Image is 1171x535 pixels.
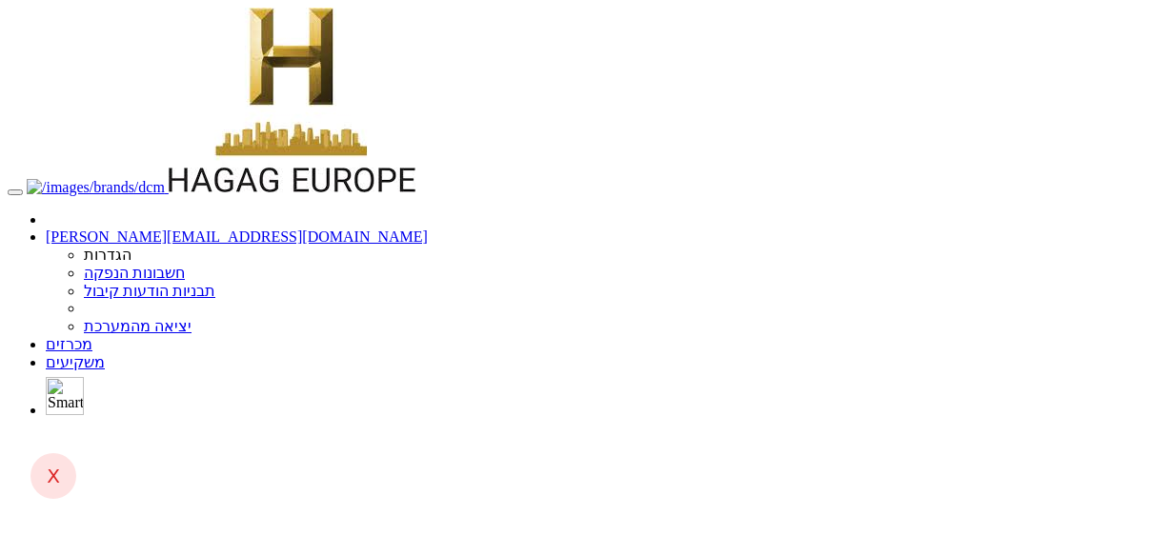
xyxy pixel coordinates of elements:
[27,179,165,196] img: /images/brands/dcm
[84,318,192,334] a: יציאה מהמערכת
[84,265,185,281] a: חשבונות הנפקה
[46,336,92,352] a: מכרזים
[46,377,84,415] img: SmartBull Logo
[169,8,415,192] img: Auction Logo
[47,465,60,487] span: X
[84,246,1163,264] li: הגדרות
[46,228,428,245] a: [PERSON_NAME][EMAIL_ADDRESS][DOMAIN_NAME]
[84,283,215,299] a: תבניות הודעות קיבול
[46,354,105,370] a: משקיעים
